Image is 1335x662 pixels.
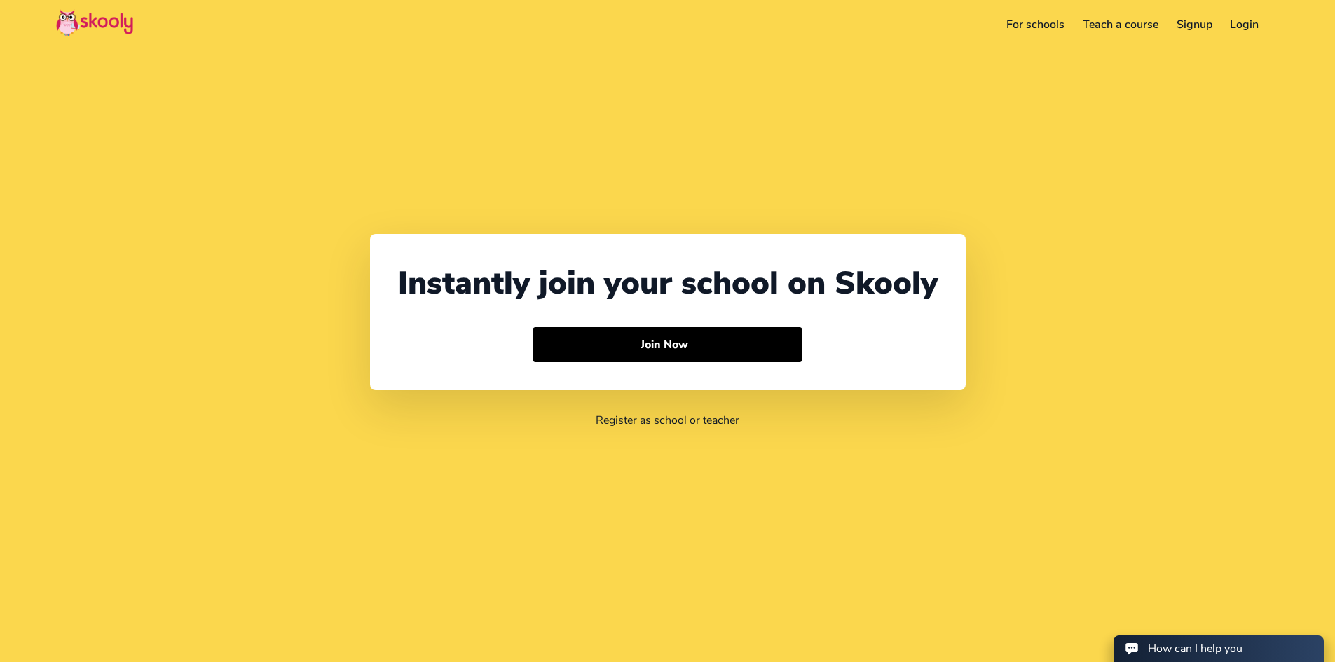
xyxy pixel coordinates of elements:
a: Teach a course [1074,13,1168,36]
a: Login [1221,13,1268,36]
a: Signup [1168,13,1221,36]
button: Join Now [533,327,802,362]
img: Skooly [56,9,133,36]
a: For schools [998,13,1074,36]
div: Instantly join your school on Skooly [398,262,938,305]
a: Register as school or teacher [596,413,739,428]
